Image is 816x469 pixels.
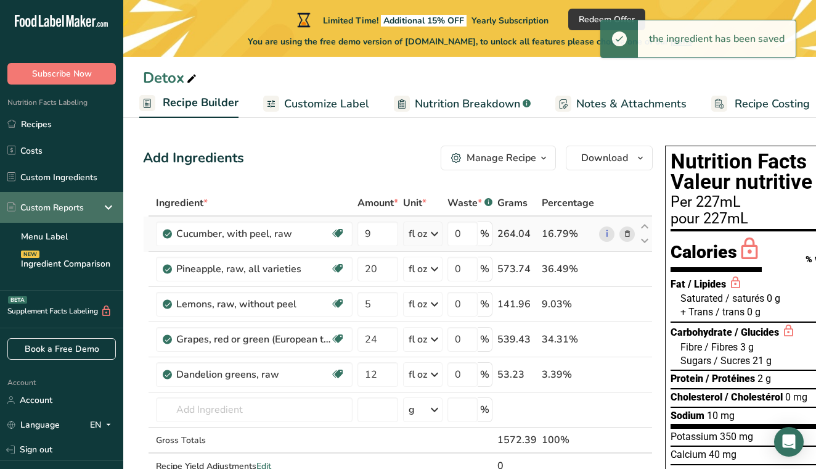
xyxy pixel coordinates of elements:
[707,410,735,421] span: 10 mg
[542,262,594,276] div: 36.49%
[725,293,764,304] span: / saturés
[720,431,753,442] span: 350 mg
[568,9,645,30] button: Redeem Offer
[497,297,537,312] div: 141.96
[415,96,520,112] span: Nutrition Breakdown
[542,433,594,447] div: 100%
[785,391,807,403] span: 0 mg
[7,414,60,436] a: Language
[497,262,537,276] div: 573.74
[176,262,330,276] div: Pineapple, raw, all varieties
[176,297,330,312] div: Lemons, raw, without peel
[716,306,745,318] span: / trans
[394,90,531,118] a: Nutrition Breakdown
[671,391,722,403] span: Cholesterol
[409,226,427,241] div: fl oz
[381,15,467,27] span: Additional 15% OFF
[163,94,239,111] span: Recipe Builder
[8,296,27,304] div: BETA
[156,397,353,422] input: Add Ingredient
[139,89,239,118] a: Recipe Builder
[671,326,732,338] span: Carbohydrate
[7,338,116,360] a: Book a Free Demo
[409,332,427,347] div: fl oz
[671,431,717,442] span: Potassium
[671,236,762,272] div: Calories
[714,355,750,367] span: / Sucres
[497,196,528,210] span: Grams
[409,367,427,382] div: fl oz
[409,402,415,417] div: g
[747,306,761,318] span: 0 g
[409,297,427,312] div: fl oz
[32,67,92,80] span: Subscribe Now
[542,226,594,241] div: 16.79%
[671,449,706,460] span: Calcium
[774,427,804,457] div: Open Intercom Messenger
[671,410,704,421] span: Sodium
[680,293,723,304] span: Saturated
[599,226,614,242] a: i
[581,151,628,165] span: Download
[21,251,39,258] div: NEW
[740,341,754,353] span: 3 g
[671,373,703,384] span: Protein
[671,278,685,290] span: Fat
[638,20,796,57] div: the ingredient has been saved
[284,96,369,112] span: Customize Label
[176,367,330,382] div: Dandelion greens, raw
[680,306,713,318] span: + Trans
[753,355,772,367] span: 21 g
[680,341,702,353] span: Fibre
[767,293,780,304] span: 0 g
[576,96,687,112] span: Notes & Attachments
[156,196,208,210] span: Ingredient
[403,196,426,210] span: Unit
[263,90,369,118] a: Customize Label
[709,449,736,460] span: 40 mg
[156,434,353,447] div: Gross Totals
[704,341,738,353] span: / Fibres
[248,35,692,48] span: You are using the free demo version of [DOMAIN_NAME], to unlock all features please choose one of...
[680,355,711,367] span: Sugars
[542,297,594,312] div: 9.03%
[542,332,594,347] div: 34.31%
[90,418,116,433] div: EN
[579,13,635,26] span: Redeem Offer
[441,146,556,170] button: Manage Recipe
[735,326,779,338] span: / Glucides
[471,15,549,27] span: Yearly Subscription
[757,373,771,384] span: 2 g
[143,67,199,89] div: Detox
[706,373,755,384] span: / Protéines
[497,367,537,382] div: 53.23
[176,226,330,241] div: Cucumber, with peel, raw
[688,278,726,290] span: / Lipides
[542,367,594,382] div: 3.39%
[555,90,687,118] a: Notes & Attachments
[735,96,810,112] span: Recipe Costing
[357,196,398,210] span: Amount
[497,332,537,347] div: 539.43
[566,146,653,170] button: Download
[7,201,84,214] div: Custom Reports
[542,196,594,210] span: Percentage
[176,332,330,347] div: Grapes, red or green (European type, such [PERSON_NAME] seedless), raw
[143,148,244,168] div: Add Ingredients
[725,391,783,403] span: / Cholestérol
[497,433,537,447] div: 1572.39
[447,196,492,210] div: Waste
[467,151,536,165] div: Manage Recipe
[7,63,116,85] button: Subscribe Now
[711,90,810,118] a: Recipe Costing
[409,262,427,276] div: fl oz
[497,226,537,241] div: 264.04
[295,12,549,27] div: Limited Time!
